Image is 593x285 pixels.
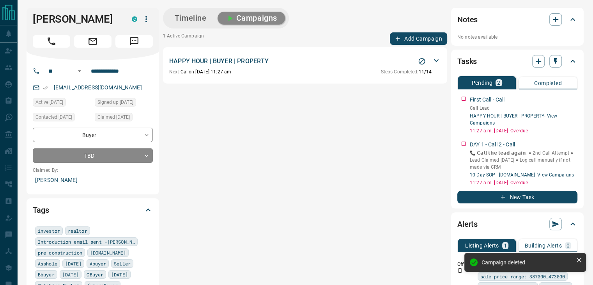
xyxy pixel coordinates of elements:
span: Active [DATE] [35,98,63,106]
span: Contacted [DATE] [35,113,72,121]
p: Claimed By: [33,167,153,174]
span: Abuyer [89,260,106,267]
span: Email [74,35,112,48]
span: Call [33,35,70,48]
span: Introduction email sent -[PERSON_NAME] [38,238,135,246]
p: Call on [DATE] 11:27 am [169,68,231,75]
button: Stop Campaign [416,55,428,67]
svg: Email Verified [43,85,48,91]
h2: Tags [33,204,49,216]
p: 1 [504,243,507,248]
h2: Alerts [457,218,478,230]
p: [PERSON_NAME] [33,174,153,187]
div: Thu Aug 07 2025 [95,113,153,124]
div: Thu Aug 07 2025 [33,98,91,109]
p: 2 [497,80,500,85]
div: Notes [457,10,577,29]
div: HAPPY HOUR | BUYER | PROPERTYStop CampaignNext:Callon [DATE] 11:27 amSteps Completed:11/14 [169,55,441,77]
span: Claimed [DATE] [97,113,130,121]
span: Seller [114,260,131,267]
div: Tasks [457,52,577,71]
p: 1 Active Campaign [163,32,204,45]
p: HAPPY HOUR | BUYER | PROPERTY [169,57,269,66]
h2: Tasks [457,55,477,68]
p: First Call - Call [470,96,504,104]
span: Message [115,35,153,48]
div: Tags [33,201,153,219]
div: condos.ca [132,16,137,22]
button: Open [75,66,84,76]
p: 11:27 a.m. [DATE] - Overdue [470,179,577,186]
span: realtor [68,227,87,235]
span: Next: [169,69,181,75]
button: Add Campaign [390,32,447,45]
p: Off [457,261,473,268]
p: 11:27 a.m. [DATE] - Overdue [470,127,577,134]
span: Asshole [38,260,57,267]
p: DAY 1 - Call 2 - Call [470,141,515,149]
span: [DATE] [65,260,82,267]
span: [DOMAIN_NAME] [90,249,126,256]
p: Building Alerts [525,243,562,248]
span: Signed up [DATE] [97,98,133,106]
span: pre construction [38,249,82,256]
div: Buyer [33,128,153,142]
button: Timeline [167,12,214,25]
div: Alerts [457,215,577,233]
button: New Task [457,191,577,203]
span: [DATE] [62,271,79,278]
a: [EMAIL_ADDRESS][DOMAIN_NAME] [54,84,142,91]
span: Bbuyer [38,271,55,278]
p: Completed [534,80,562,86]
span: Steps Completed: [381,69,419,75]
button: Campaigns [218,12,285,25]
div: Campaign deleted [481,259,573,265]
p: Listing Alerts [465,243,499,248]
div: Thu Aug 07 2025 [95,98,153,109]
svg: Push Notification Only [457,268,463,273]
p: 11 / 14 [381,68,432,75]
p: 📞 𝗖𝗮𝗹𝗹 𝘁𝗵𝗲 𝗹𝗲𝗮𝗱 𝗮𝗴𝗮𝗶𝗻. ● 2nd Call Attempt ● Lead Claimed [DATE] ‎● Log call manually if not made ... [470,150,577,171]
p: Pending [471,80,492,85]
div: Thu Aug 07 2025 [33,113,91,124]
div: TBD [33,148,153,163]
p: 0 [566,243,570,248]
a: HAPPY HOUR | BUYER | PROPERTY- View Campaigns [470,113,557,126]
h1: [PERSON_NAME] [33,13,120,25]
span: investor [38,227,60,235]
h2: Notes [457,13,478,26]
span: CBuyer [87,271,103,278]
p: Call Lead [470,105,577,112]
a: 10 Day SOP - [DOMAIN_NAME]- View Campaigns [470,172,574,178]
p: No notes available [457,34,577,41]
span: [DATE] [111,271,128,278]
